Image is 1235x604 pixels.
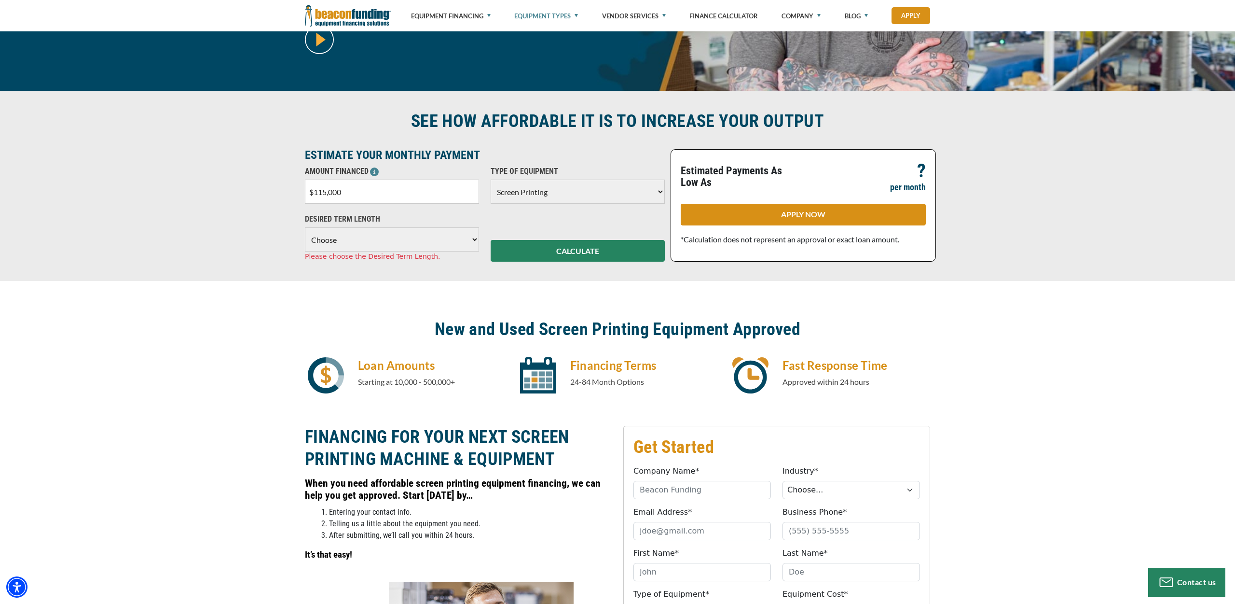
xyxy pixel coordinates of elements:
[570,357,718,374] h4: Financing Terms
[305,149,665,161] p: ESTIMATE YOUR MONTHLY PAYMENT
[491,240,665,262] button: CALCULATE
[1177,577,1216,587] span: Contact us
[892,7,930,24] a: Apply
[308,357,344,393] img: icon
[305,166,479,177] p: AMOUNT FINANCED
[358,376,506,388] p: Starting at 10,000 - 500,000+
[890,182,926,193] p: per month
[329,530,612,541] li: After submitting, we’ll call you within 24 hours.
[633,548,679,559] label: First Name*
[782,522,920,540] input: (555) 555-5555
[305,25,334,54] img: video modal pop-up play button
[633,563,771,581] input: John
[633,481,771,499] input: Beacon Funding
[491,166,665,177] p: TYPE OF EQUIPMENT
[6,576,27,598] div: Accessibility Menu
[633,436,920,458] h2: Get Started
[782,563,920,581] input: Doe
[633,506,692,518] label: Email Address*
[305,549,352,560] span: It’s that easy!
[570,377,644,386] span: 24-84 Month Options
[917,165,926,177] p: ?
[782,377,869,386] span: Approved within 24 hours
[681,235,899,244] span: *Calculation does not represent an approval or exact loan amount.
[782,548,828,559] label: Last Name*
[633,465,699,477] label: Company Name*
[782,506,847,518] label: Business Phone*
[633,589,709,600] label: Type of Equipment*
[305,318,930,340] h2: New and Used Screen Printing Equipment Approved
[358,357,506,374] h4: Loan Amounts
[305,213,479,225] p: DESIRED TERM LENGTH
[305,426,612,470] h2: FINANCING FOR YOUR NEXT SCREEN PRINTING MACHINE & EQUIPMENT
[633,522,771,540] input: jdoe@gmail.com
[329,506,612,518] li: Entering your contact info.
[681,204,926,225] a: APPLY NOW
[329,518,612,530] li: Telling us a little about the equipment you need.
[782,589,848,600] label: Equipment Cost*
[305,180,479,204] input: $
[305,477,601,501] span: When you need affordable screen printing equipment financing, we can help you get approved. Start...
[782,357,930,374] h4: Fast Response Time
[1148,568,1225,597] button: Contact us
[305,110,930,132] h2: SEE HOW AFFORDABLE IT IS TO INCREASE YOUR OUTPUT
[305,252,479,262] div: Please choose the Desired Term Length.
[681,165,797,188] p: Estimated Payments As Low As
[782,465,818,477] label: Industry*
